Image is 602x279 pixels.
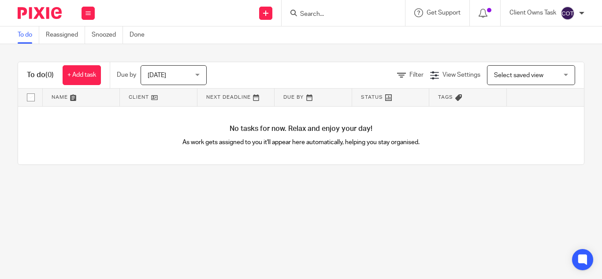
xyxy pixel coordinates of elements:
[27,71,54,80] h1: To do
[117,71,136,79] p: Due by
[427,10,461,16] span: Get Support
[46,26,85,44] a: Reassigned
[18,124,584,134] h4: No tasks for now. Relax and enjoy your day!
[561,6,575,20] img: svg%3E
[63,65,101,85] a: + Add task
[509,8,556,17] p: Client Owns Task
[438,95,453,100] span: Tags
[409,72,424,78] span: Filter
[494,72,543,78] span: Select saved view
[18,26,39,44] a: To do
[18,7,62,19] img: Pixie
[45,71,54,78] span: (0)
[130,26,151,44] a: Done
[442,72,480,78] span: View Settings
[92,26,123,44] a: Snoozed
[148,72,166,78] span: [DATE]
[299,11,379,19] input: Search
[160,138,442,147] p: As work gets assigned to you it'll appear here automatically, helping you stay organised.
